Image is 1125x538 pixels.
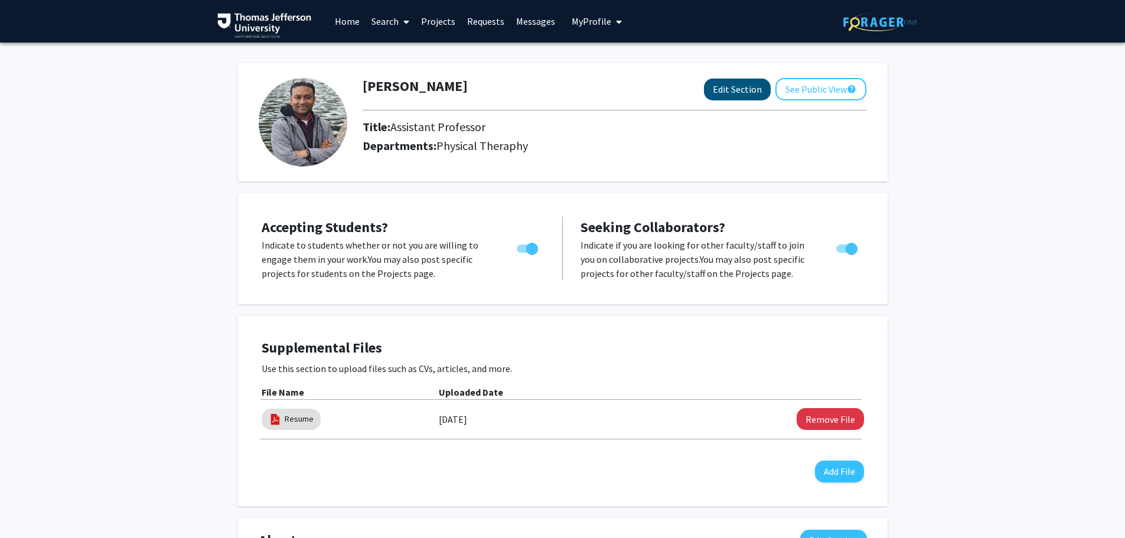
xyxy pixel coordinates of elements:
h4: Supplemental Files [262,340,864,357]
p: Indicate if you are looking for other faculty/staff to join you on collaborative projects. You ma... [581,238,814,281]
a: Resume [285,413,314,425]
button: See Public View [775,78,866,100]
button: Edit Section [704,79,771,100]
a: Messages [510,1,561,42]
h1: [PERSON_NAME] [363,78,468,95]
span: Seeking Collaborators? [581,218,725,236]
div: Toggle [512,238,544,256]
button: Add File [815,461,864,482]
a: Home [329,1,366,42]
img: Thomas Jefferson University Logo [217,13,312,38]
img: Profile Picture [259,78,347,167]
span: Accepting Students? [262,218,388,236]
a: Projects [415,1,461,42]
span: My Profile [572,15,611,27]
b: Uploaded Date [439,386,503,398]
span: Assistant Professor [390,119,485,134]
mat-icon: help [847,82,856,96]
span: Physical Theraphy [436,138,528,153]
img: ForagerOne Logo [843,13,917,31]
a: Search [366,1,415,42]
h2: Title: [363,120,485,134]
a: Requests [461,1,510,42]
img: pdf_icon.png [269,413,282,426]
label: [DATE] [439,409,467,429]
iframe: Chat [9,485,50,529]
button: Remove Resume File [797,408,864,430]
h2: Departments: [354,139,875,153]
b: File Name [262,386,304,398]
div: Toggle [831,238,864,256]
p: Indicate to students whether or not you are willing to engage them in your work. You may also pos... [262,238,494,281]
p: Use this section to upload files such as CVs, articles, and more. [262,361,864,376]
